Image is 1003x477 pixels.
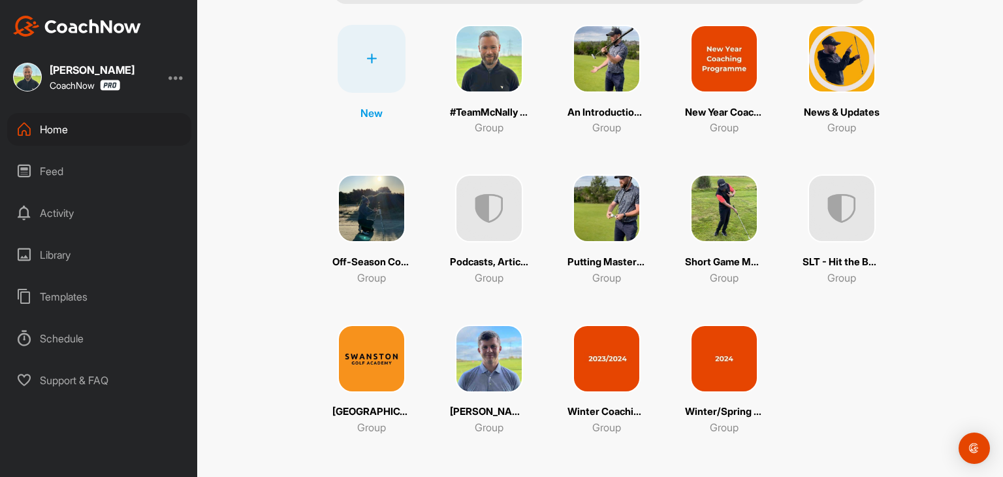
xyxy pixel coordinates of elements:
img: square_41c5f5e908632925c7e0989a7e0a6968.png [573,325,641,393]
p: News & Updates [804,105,880,120]
img: square_c9b9cdb5a28171e91ed05fbce24828ea.png [338,325,406,393]
div: Activity [7,197,191,229]
p: Group [475,120,503,135]
img: square_aa69846663c07620bfe74f43f3534f54.png [455,325,523,393]
div: Schedule [7,322,191,355]
img: square_5295f51a55a1f5207c68865ac54a0709.png [338,174,406,242]
p: Group [357,270,386,286]
div: Home [7,113,191,146]
p: SLT - Hit the Ball Flush Course [803,255,881,270]
p: Group [592,419,621,435]
p: Group [710,419,739,435]
p: An Introduction to Golf [567,105,646,120]
div: [PERSON_NAME] [50,65,135,75]
p: Putting Mastery Course [567,255,646,270]
p: Group [475,270,503,286]
div: Templates [7,280,191,313]
img: square_e2bc3e0caaac685c720d237c2ae73a47.png [690,325,758,393]
img: square_363cabf32d3e115bcfcf97e14b21c627.png [455,25,523,93]
p: Winter Coaching Programme [567,404,646,419]
p: Off-Season Coaching Programme [332,255,411,270]
img: CoachNow Pro [100,80,120,91]
img: square_65bc44c8b8d67de4bb46f48fb6b9f115.png [573,25,641,93]
p: New Year Coaching Programme [685,105,763,120]
p: Short Game Mastery Course [685,255,763,270]
img: square_a9abb45f25274031dec98a11c88f9b9a.png [808,25,876,93]
p: [PERSON_NAME] Golf Coaching [450,404,528,419]
img: square_f6696e8edcfe7c2693bafcff5394e376.png [573,174,641,242]
div: Library [7,238,191,271]
p: New [360,105,383,121]
img: square_f0b7c12caba6ef034f848eae026eef3c.jpg [13,63,42,91]
p: #TeamMcNally Group Chat [450,105,528,120]
p: Group [710,120,739,135]
div: Feed [7,155,191,188]
p: Group [827,270,856,286]
p: Group [592,270,621,286]
p: Group [475,419,503,435]
img: CoachNow [13,16,141,37]
p: Group [357,419,386,435]
p: [GEOGRAPHIC_DATA] [332,404,411,419]
div: CoachNow [50,80,120,91]
p: Group [710,270,739,286]
p: Group [592,120,621,135]
img: square_1436b49f12db6dc3de50696b9eac85f1.png [690,174,758,242]
img: uAAAAAElFTkSuQmCC [455,174,523,242]
p: Group [827,120,856,135]
img: square_5d87e385c88f0edda80a6d16049bf2f3.png [690,25,758,93]
img: uAAAAAElFTkSuQmCC [808,174,876,242]
p: Podcasts, Articles and Further Reading [450,255,528,270]
p: Winter/Spring Programme 2024 [685,404,763,419]
div: Open Intercom Messenger [959,433,990,464]
div: Support & FAQ [7,364,191,397]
